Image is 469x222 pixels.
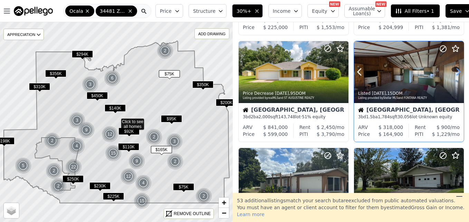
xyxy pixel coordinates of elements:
[299,124,310,131] div: Rent
[46,163,63,179] img: g1.png
[268,4,302,18] button: Income
[173,183,194,193] div: $75K
[72,50,93,58] span: $294K
[358,107,364,113] img: House
[237,212,265,217] span: Learn more
[273,8,291,15] span: Income
[105,104,126,112] span: $140K
[378,114,390,119] span: 1,784
[317,124,335,130] span: $ 2,450
[243,107,248,113] img: House
[87,92,108,102] div: $450K
[120,168,137,185] div: 12
[398,114,412,119] span: 30,056
[135,175,152,191] img: g1.png
[308,24,344,31] div: /mo
[437,124,450,130] span: $ 900
[237,8,251,15] span: 30%+
[166,133,183,150] div: 3
[63,175,84,183] span: $250K
[161,115,182,122] span: $95K
[104,70,121,86] div: 6
[103,193,124,203] div: $225K
[358,107,460,114] div: [GEOGRAPHIC_DATA], [GEOGRAPHIC_DATA]
[159,70,180,80] div: $75K
[167,153,184,170] img: g1.png
[69,8,83,15] span: Ocala
[307,4,338,18] button: Equity
[349,6,371,16] span: Assumable Loan(s)
[128,153,145,169] div: 9
[50,178,67,194] img: g1.png
[69,112,85,129] div: 3
[344,4,385,18] button: Assumable Loan(s)
[423,131,460,138] div: /mo
[358,91,460,96] div: Listed , 15 DOM
[263,131,288,137] span: $ 599,000
[358,124,368,131] div: ARV
[87,92,108,99] span: $450K
[14,6,53,16] img: Pellego
[354,41,463,142] a: Listed [DATE],15DOMListing provided byStellar MLSand FONTANA REALTYHouse[GEOGRAPHIC_DATA], [GEOGR...
[195,29,229,39] div: ADD DRAWING
[232,4,263,18] button: 30%+
[69,112,86,129] img: g1.png
[243,24,255,31] div: Price
[82,76,99,93] img: g1.png
[358,96,460,100] div: Listing provided by Stellar MLS and FONTANA REALTY
[299,131,308,138] div: PITI
[118,143,139,150] span: $110K
[216,99,237,109] div: $200K
[222,209,226,217] span: −
[160,8,172,15] span: Price
[259,114,270,119] span: 2,000
[432,25,450,30] span: $ 1,381
[195,188,212,204] div: 2
[135,175,152,191] div: 4
[219,208,229,218] a: Zoom out
[173,183,194,191] span: $75K
[146,129,162,145] div: 2
[105,104,126,114] div: $140K
[423,24,460,31] div: /mo
[415,124,426,131] div: Rent
[321,18,335,23] span: $ 850
[78,122,95,138] div: 9
[216,99,237,106] span: $200K
[118,128,140,135] span: $92K
[243,131,255,138] div: Price
[278,114,295,119] span: 143,748
[243,124,252,131] div: ARV
[72,50,93,61] div: $294K
[372,91,386,96] time: 2025-09-06 00:00
[263,18,288,23] span: $ 367,000
[46,163,62,179] div: 2
[105,145,122,161] div: 15
[45,70,66,77] span: $356K
[68,138,85,154] img: g1.png
[157,43,173,59] div: 2
[238,41,348,142] a: Price Decrease [DATE],95DOMListing provided byrealMLSand ST AUGUSTINE REALTYHouse[GEOGRAPHIC_DATA...
[379,25,403,30] span: $ 204,999
[432,131,450,137] span: $ 1,229
[63,175,84,185] div: $250K
[29,83,50,90] span: $310K
[103,193,124,200] span: $225K
[375,1,386,7] div: NEW
[299,24,308,31] div: PITI
[134,193,151,209] img: g1.png
[317,25,335,30] span: $ 1,553
[263,124,288,130] span: $ 841,000
[426,124,460,131] div: /mo
[78,122,95,138] img: g1.png
[432,18,450,23] span: $ 1,900
[29,83,50,93] div: $310K
[233,193,469,222] div: 53 additional listing s match your search but are excluded from public automated valuations. You ...
[192,81,213,91] div: $350K
[44,132,60,149] div: 2
[161,115,182,125] div: $95K
[89,182,111,192] div: $230K
[15,157,31,174] div: 5
[395,8,434,15] span: All Filters • 1
[102,126,118,142] div: 12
